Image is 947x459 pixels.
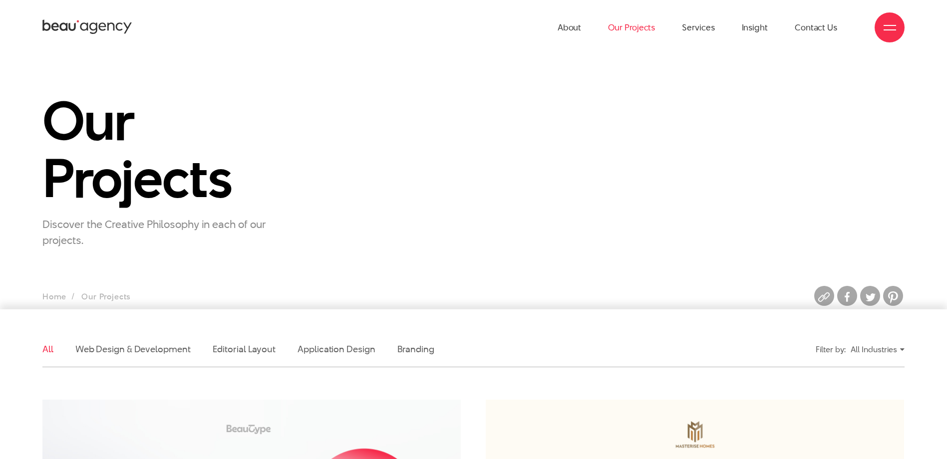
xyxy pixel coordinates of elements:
div: All Industries [851,341,905,358]
a: All [42,343,53,355]
a: Web Design & Development [75,343,191,355]
a: Application Design [298,343,375,355]
a: Editorial Layout [213,343,276,355]
h1: Our Projects [42,92,313,207]
p: Discover the Creative Philosophy in each of our projects. [42,216,292,248]
a: Branding [397,343,434,355]
div: Filter by: [816,341,846,358]
a: Home [42,291,66,302]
